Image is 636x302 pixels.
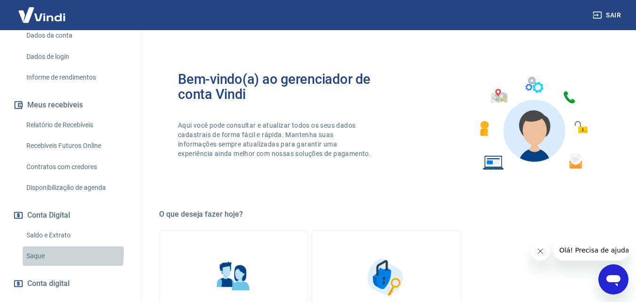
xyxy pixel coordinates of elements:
[11,95,129,115] button: Meus recebíveis
[23,157,129,177] a: Contratos com credores
[178,72,386,102] h2: Bem-vindo(a) ao gerenciador de conta Vindi
[362,253,410,301] img: Segurança
[210,253,257,301] img: Informações pessoais
[554,240,628,261] iframe: Mensagem da empresa
[27,277,70,290] span: Conta digital
[11,0,72,29] img: Vindi
[23,68,129,87] a: Informe de rendimentos
[471,72,595,176] img: Imagem de um avatar masculino com diversos icones exemplificando as funcionalidades do gerenciado...
[23,226,129,245] a: Saldo e Extrato
[23,47,129,66] a: Dados de login
[598,264,628,294] iframe: Botão para abrir a janela de mensagens
[23,136,129,155] a: Recebíveis Futuros Online
[531,242,550,261] iframe: Fechar mensagem
[23,178,129,197] a: Disponibilização de agenda
[11,273,129,294] a: Conta digital
[23,115,129,135] a: Relatório de Recebíveis
[11,205,129,226] button: Conta Digital
[159,210,613,219] h5: O que deseja fazer hoje?
[23,246,129,266] a: Saque
[23,26,129,45] a: Dados da conta
[178,121,373,158] p: Aqui você pode consultar e atualizar todos os seus dados cadastrais de forma fácil e rápida. Mant...
[6,7,79,14] span: Olá! Precisa de ajuda?
[591,7,625,24] button: Sair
